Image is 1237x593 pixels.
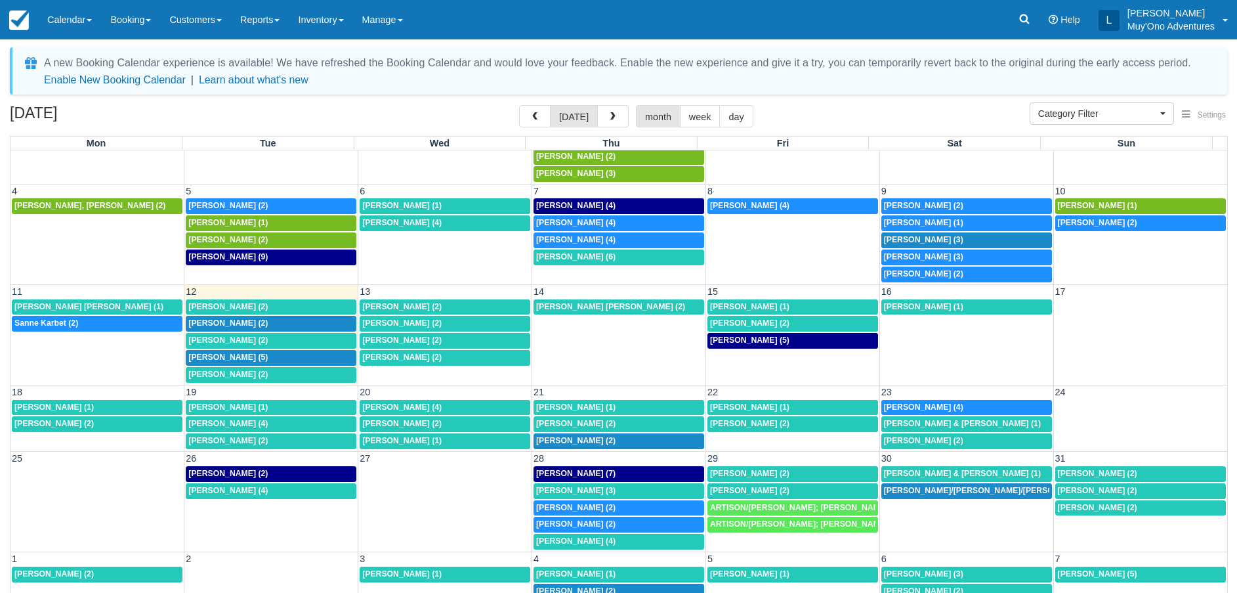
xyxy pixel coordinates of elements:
span: 6 [880,554,888,564]
span: [PERSON_NAME] (5) [1058,569,1137,579]
span: [PERSON_NAME] (1) [710,302,789,311]
span: Sanne Karbet (2) [14,318,78,328]
span: 18 [10,387,24,397]
a: [PERSON_NAME] (3) [881,567,1052,582]
span: [PERSON_NAME] (1) [884,302,963,311]
span: [PERSON_NAME] (4) [188,419,268,428]
a: [PERSON_NAME] (4) [534,198,704,214]
a: [PERSON_NAME] (2) [360,416,530,432]
a: [PERSON_NAME] (4) [534,534,704,550]
span: [PERSON_NAME] (4) [536,537,616,546]
a: [PERSON_NAME] (2) [534,416,704,432]
a: [PERSON_NAME] (2) [881,198,1052,214]
a: [PERSON_NAME] (2) [534,500,704,516]
span: Settings [1198,110,1226,120]
span: Sat [947,138,961,148]
span: [PERSON_NAME] (2) [710,469,789,478]
img: checkfront-main-nav-mini-logo.png [9,11,29,30]
span: [PERSON_NAME] (2) [536,519,616,529]
span: 8 [706,186,714,196]
a: [PERSON_NAME] (1) [707,567,878,582]
button: day [719,105,753,127]
span: 30 [880,453,893,464]
span: [PERSON_NAME] (1) [536,569,616,579]
a: [PERSON_NAME] (3) [534,166,704,182]
span: [PERSON_NAME] (2) [1058,218,1137,227]
span: [PERSON_NAME] (4) [536,218,616,227]
span: [PERSON_NAME] (2) [362,318,442,328]
a: [PERSON_NAME] & [PERSON_NAME] (1) [881,466,1052,482]
a: [PERSON_NAME] (2) [360,299,530,315]
span: [PERSON_NAME] (4) [362,218,442,227]
span: 4 [10,186,18,196]
a: [PERSON_NAME] (2) [881,433,1052,449]
span: Sun [1118,138,1135,148]
span: [PERSON_NAME] (4) [362,403,442,412]
span: 14 [532,286,545,297]
a: [PERSON_NAME] (1) [1055,198,1226,214]
a: [PERSON_NAME] (2) [534,517,704,533]
a: [PERSON_NAME] (4) [881,400,1052,416]
a: [PERSON_NAME] (2) [881,267,1052,282]
span: 27 [358,453,371,464]
span: 7 [532,186,540,196]
button: week [680,105,721,127]
span: [PERSON_NAME] (2) [884,436,963,445]
span: [PERSON_NAME] (2) [188,235,268,244]
a: [PERSON_NAME] (2) [1055,466,1226,482]
button: [DATE] [550,105,598,127]
span: 1 [10,554,18,564]
span: [PERSON_NAME] (2) [884,269,963,278]
span: 12 [184,286,198,297]
span: [PERSON_NAME] (2) [710,486,789,495]
a: [PERSON_NAME] (3) [881,250,1052,265]
span: Wed [430,138,450,148]
span: [PERSON_NAME] (2) [188,302,268,311]
a: [PERSON_NAME] (2) [707,316,878,332]
a: [PERSON_NAME] (2) [1055,483,1226,499]
span: 6 [358,186,366,196]
span: [PERSON_NAME] (4) [188,486,268,495]
span: [PERSON_NAME] (2) [14,419,94,428]
a: ARTISON/[PERSON_NAME]; [PERSON_NAME]/[PERSON_NAME]; [PERSON_NAME]/[PERSON_NAME]; [PERSON_NAME]/[P... [707,517,878,533]
a: [PERSON_NAME] (2) [186,299,356,315]
span: [PERSON_NAME] (2) [536,152,616,161]
span: [PERSON_NAME] (2) [188,469,268,478]
span: [PERSON_NAME] (2) [188,370,268,379]
a: [PERSON_NAME] (4) [186,416,356,432]
span: [PERSON_NAME] (5) [188,353,268,362]
a: [PERSON_NAME] (9) [186,250,356,265]
a: [PERSON_NAME] (2) [360,316,530,332]
span: 22 [706,387,719,397]
i: Help [1049,15,1058,24]
a: [PERSON_NAME] [PERSON_NAME] (2) [534,299,704,315]
a: [PERSON_NAME] (1) [534,400,704,416]
a: [PERSON_NAME] (3) [534,483,704,499]
a: [PERSON_NAME] (5) [1055,567,1226,582]
span: [PERSON_NAME] (2) [1058,469,1137,478]
span: Category Filter [1038,107,1157,120]
a: [PERSON_NAME] (1) [12,400,182,416]
span: 15 [706,286,719,297]
span: [PERSON_NAME] (1) [536,403,616,412]
span: [PERSON_NAME] (2) [536,436,616,445]
span: [PERSON_NAME] (3) [884,235,963,244]
span: [PERSON_NAME] (1) [188,218,268,227]
span: [PERSON_NAME] (2) [710,419,789,428]
a: Sanne Karbet (2) [12,316,182,332]
span: [PERSON_NAME] (2) [188,436,268,445]
span: 26 [184,453,198,464]
span: [PERSON_NAME] (2) [188,336,268,345]
a: [PERSON_NAME] (2) [186,198,356,214]
span: [PERSON_NAME] (2) [1058,503,1137,512]
a: [PERSON_NAME] (2) [707,416,878,432]
a: [PERSON_NAME] (4) [360,400,530,416]
a: [PERSON_NAME] (2) [186,333,356,349]
a: Learn about what's new [199,74,308,85]
span: [PERSON_NAME] (1) [362,436,442,445]
a: [PERSON_NAME] (2) [534,149,704,165]
p: [PERSON_NAME] [1127,7,1215,20]
span: [PERSON_NAME] (3) [884,569,963,579]
span: [PERSON_NAME] (1) [884,218,963,227]
span: [PERSON_NAME] (2) [14,569,94,579]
